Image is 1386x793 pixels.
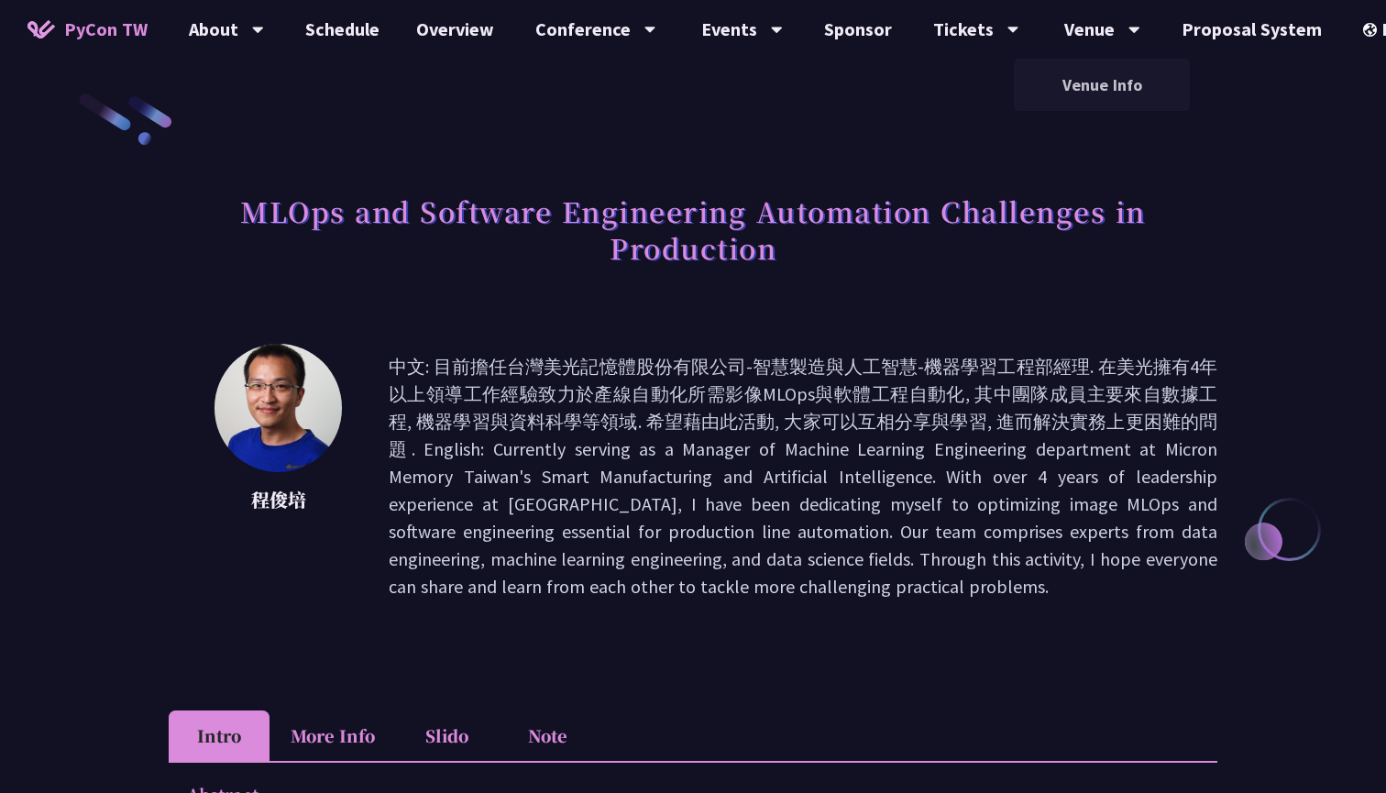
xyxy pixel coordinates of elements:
[1014,63,1190,106] a: Venue Info
[497,710,598,761] li: Note
[214,344,342,472] img: 程俊培
[64,16,148,43] span: PyCon TW
[269,710,396,761] li: More Info
[1363,23,1381,37] img: Locale Icon
[214,486,343,513] p: 程俊培
[9,6,166,52] a: PyCon TW
[389,353,1217,600] p: 中文: 目前擔任台灣美光記憶體股份有限公司-智慧製造與人工智慧-機器學習工程部經理. 在美光擁有4年以上領導工作經驗致力於產線自動化所需影像MLOps與軟體工程自動化, 其中團隊成員主要來自數據...
[27,20,55,39] img: Home icon of PyCon TW 2025
[169,183,1217,275] h1: MLOps and Software Engineering Automation Challenges in Production
[396,710,497,761] li: Slido
[169,710,269,761] li: Intro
